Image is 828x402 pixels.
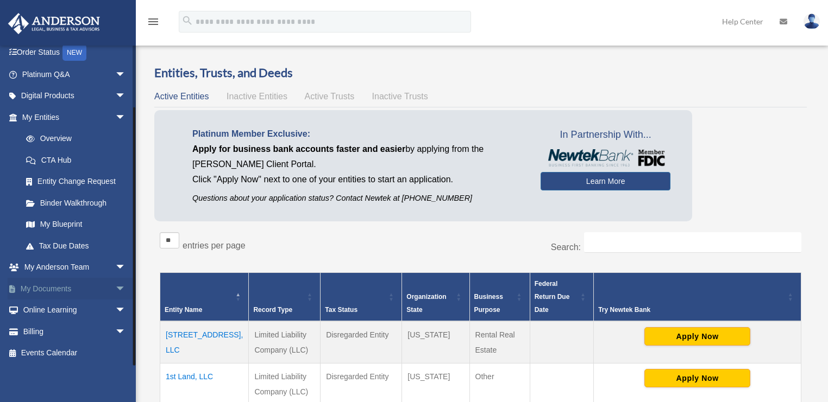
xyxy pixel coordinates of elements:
a: Events Calendar [8,342,142,364]
span: Entity Name [165,306,202,314]
a: Binder Walkthrough [15,192,137,214]
p: Platinum Member Exclusive: [192,126,524,142]
button: Apply Now [644,369,750,387]
a: Entity Change Request [15,171,137,193]
a: Overview [15,128,131,150]
div: NEW [62,44,86,61]
p: Click "Apply Now" next to one of your entities to start an application. [192,172,524,187]
th: Tax Status: Activate to sort [321,272,402,321]
p: Questions about your application status? Contact Newtek at [PHONE_NUMBER] [192,192,524,205]
a: Billingarrow_drop_down [8,321,142,342]
a: My Entitiesarrow_drop_down [8,106,137,128]
span: arrow_drop_down [115,321,137,343]
img: User Pic [804,14,820,29]
span: Federal Return Due Date [535,280,570,314]
button: Apply Now [644,327,750,346]
label: Search: [551,243,581,252]
a: Digital Productsarrow_drop_down [8,85,142,107]
a: My Documentsarrow_drop_down [8,278,142,299]
span: arrow_drop_down [115,278,137,300]
a: menu [147,19,160,28]
a: Platinum Q&Aarrow_drop_down [8,63,142,85]
span: arrow_drop_down [115,63,137,86]
a: My Anderson Teamarrow_drop_down [8,257,142,278]
span: Inactive Entities [227,92,287,101]
div: Try Newtek Bank [598,303,785,316]
th: Organization State: Activate to sort [402,272,469,321]
a: Tax Due Dates [15,235,137,257]
span: Record Type [253,306,292,314]
p: by applying from the [PERSON_NAME] Client Portal. [192,142,524,172]
img: NewtekBankLogoSM.png [546,149,665,167]
td: Disregarded Entity [321,321,402,363]
span: Apply for business bank accounts faster and easier [192,144,405,154]
span: arrow_drop_down [115,85,137,107]
span: arrow_drop_down [115,299,137,322]
td: Rental Real Estate [469,321,530,363]
span: In Partnership With... [541,126,670,144]
a: Order StatusNEW [8,42,142,64]
td: [STREET_ADDRESS], LLC [160,321,249,363]
span: Active Entities [154,92,209,101]
th: Entity Name: Activate to invert sorting [160,272,249,321]
a: My Blueprint [15,214,137,235]
span: Business Purpose [474,293,503,314]
th: Record Type: Activate to sort [249,272,321,321]
i: menu [147,15,160,28]
span: arrow_drop_down [115,257,137,279]
th: Business Purpose: Activate to sort [469,272,530,321]
span: arrow_drop_down [115,106,137,129]
i: search [181,15,193,27]
a: Learn More [541,172,670,190]
th: Try Newtek Bank : Activate to sort [594,272,801,321]
span: Inactive Trusts [372,92,428,101]
span: Active Trusts [305,92,355,101]
img: Anderson Advisors Platinum Portal [5,13,103,34]
a: CTA Hub [15,149,137,171]
th: Federal Return Due Date: Activate to sort [530,272,593,321]
td: Limited Liability Company (LLC) [249,321,321,363]
span: Organization State [406,293,446,314]
h3: Entities, Trusts, and Deeds [154,65,807,81]
td: [US_STATE] [402,321,469,363]
label: entries per page [183,241,246,250]
span: Tax Status [325,306,357,314]
a: Online Learningarrow_drop_down [8,299,142,321]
